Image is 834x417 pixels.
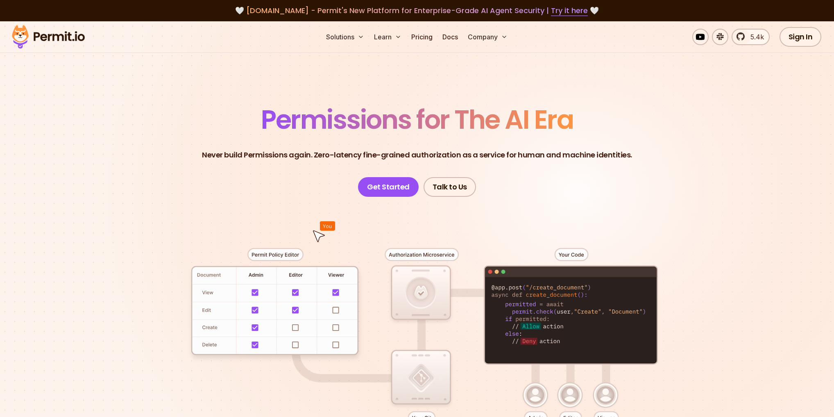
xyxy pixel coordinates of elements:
[746,32,764,42] span: 5.4k
[439,29,461,45] a: Docs
[408,29,436,45] a: Pricing
[261,101,573,138] span: Permissions for The AI Era
[358,177,419,197] a: Get Started
[780,27,822,47] a: Sign In
[20,5,814,16] div: 🤍 🤍
[424,177,476,197] a: Talk to Us
[323,29,367,45] button: Solutions
[8,23,88,51] img: Permit logo
[202,149,632,161] p: Never build Permissions again. Zero-latency fine-grained authorization as a service for human and...
[465,29,511,45] button: Company
[246,5,588,16] span: [DOMAIN_NAME] - Permit's New Platform for Enterprise-Grade AI Agent Security |
[732,29,770,45] a: 5.4k
[371,29,405,45] button: Learn
[551,5,588,16] a: Try it here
